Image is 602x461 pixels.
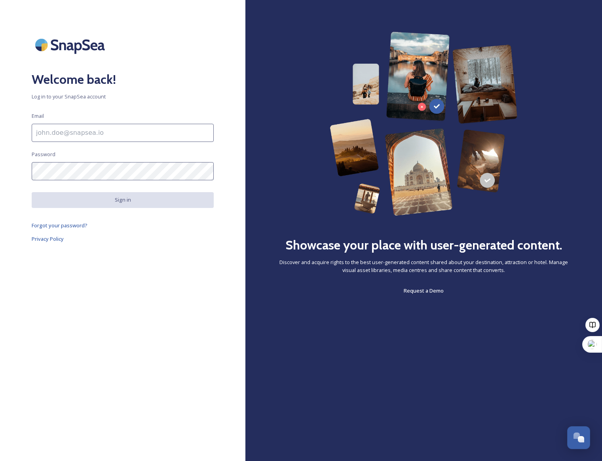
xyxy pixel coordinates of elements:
span: Email [32,112,44,120]
span: Log in to your SnapSea account [32,93,214,100]
span: Request a Demo [404,287,444,294]
button: Sign in [32,192,214,208]
span: Discover and acquire rights to the best user-generated content shared about your destination, att... [277,259,570,274]
a: Request a Demo [404,286,444,295]
button: Open Chat [567,426,590,449]
h2: Welcome back! [32,70,214,89]
img: 63b42ca75bacad526042e722_Group%20154-p-800.png [330,32,518,216]
span: Forgot your password? [32,222,87,229]
h2: Showcase your place with user-generated content. [285,236,562,255]
span: Privacy Policy [32,235,64,242]
img: SnapSea Logo [32,32,111,58]
a: Privacy Policy [32,234,214,244]
input: john.doe@snapsea.io [32,124,214,142]
span: Password [32,151,55,158]
a: Forgot your password? [32,221,214,230]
